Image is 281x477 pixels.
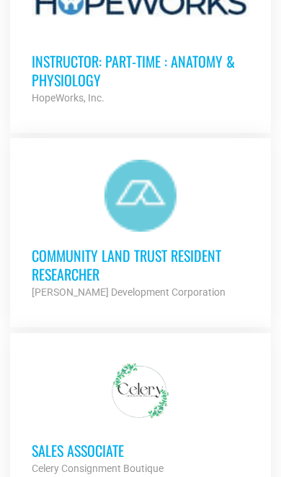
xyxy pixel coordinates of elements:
strong: Celery Consignment Boutique [32,463,164,474]
h3: Community Land Trust Resident Researcher [32,246,250,283]
a: Community Land Trust Resident Researcher [PERSON_NAME] Development Corporation [10,138,272,322]
h3: Instructor: Part-Time : Anatomy & Physiology [32,52,250,89]
h3: Sales Associate [32,441,250,460]
strong: [PERSON_NAME] Development Corporation [32,286,226,298]
strong: HopeWorks, Inc. [32,92,104,104]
